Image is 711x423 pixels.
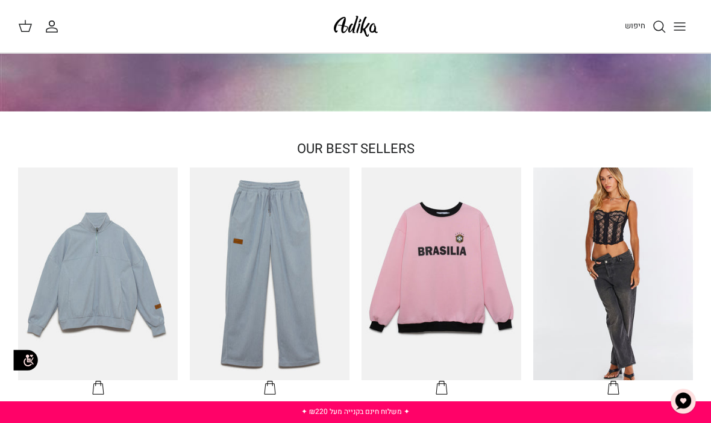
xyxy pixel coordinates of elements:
button: צ'אט [665,383,701,419]
button: Toggle menu [666,13,693,40]
a: ✦ משלוח חינם בקנייה מעל ₪220 ✦ [301,406,410,417]
img: Adika IL [330,12,381,40]
span: חיפוש [625,20,645,31]
a: סווטשירט City Strolls אוברסייז [18,168,178,396]
a: סווטשירט Brazilian Kid [362,168,521,396]
a: מכנסי טרנינג City strolls [190,168,349,396]
a: OUR BEST SELLERS [297,139,415,158]
a: חיפוש [625,19,666,34]
a: ג׳ינס All Or Nothing קריס-קרוס | BOYFRIEND [533,168,693,396]
a: החשבון שלי [45,19,64,34]
img: accessibility_icon02.svg [9,343,42,377]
